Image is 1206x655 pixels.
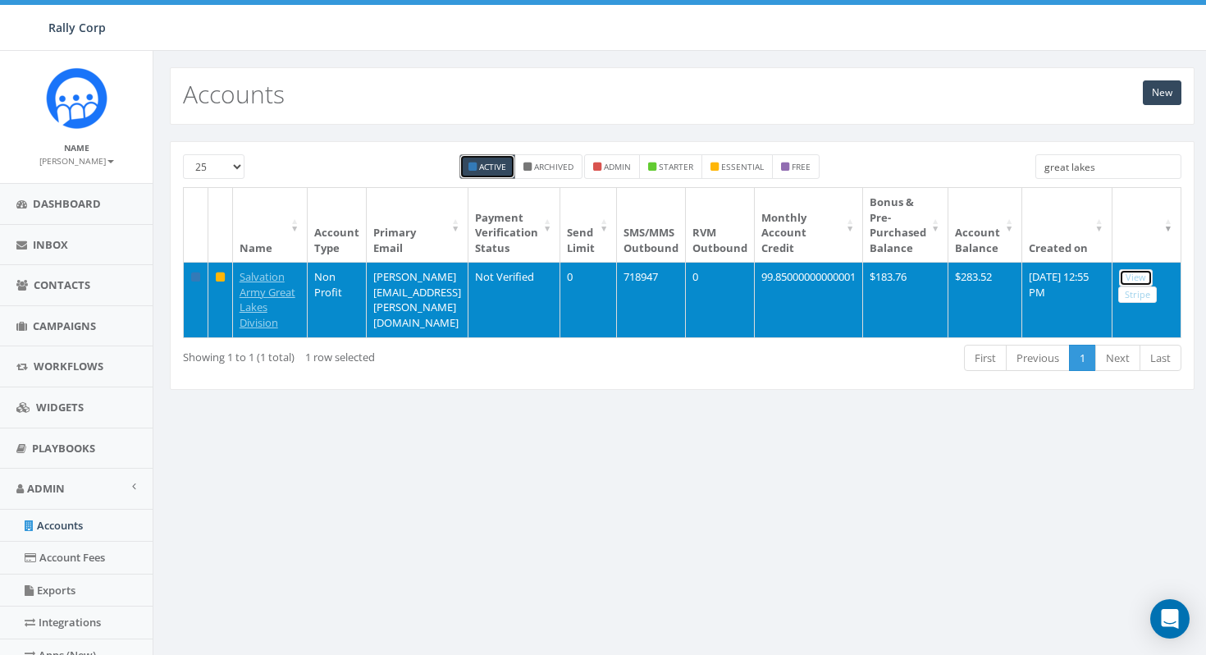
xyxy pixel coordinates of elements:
a: 1 [1069,345,1096,372]
a: Last [1140,345,1181,372]
th: RVM Outbound [686,188,755,262]
small: Archived [534,161,573,172]
small: essential [721,161,764,172]
a: Salvation Army Great Lakes Division [240,269,295,330]
h2: Accounts [183,80,285,108]
span: Widgets [36,400,84,415]
span: Workflows [34,359,103,373]
span: Playbooks [32,441,95,456]
div: Showing 1 to 1 (1 total) [183,343,585,365]
small: admin [604,161,631,172]
th: Account Type [308,188,367,262]
small: Active [479,161,506,172]
td: 0 [560,262,617,337]
a: New [1143,80,1181,105]
th: Bonus &amp; Pre-Purchased Balance: activate to sort column ascending [863,188,948,262]
th: Send Limit: activate to sort column ascending [560,188,617,262]
img: Icon_1.png [46,67,107,129]
th: Account Balance: activate to sort column ascending [948,188,1022,262]
td: $283.52 [948,262,1022,337]
td: Non Profit [308,262,367,337]
a: [PERSON_NAME] [39,153,114,167]
span: Dashboard [33,196,101,211]
span: Contacts [34,277,90,292]
span: Inbox [33,237,68,252]
input: Type to search [1035,154,1181,179]
small: Name [64,142,89,153]
span: Rally Corp [48,20,106,35]
td: 718947 [617,262,686,337]
small: [PERSON_NAME] [39,155,114,167]
small: free [792,161,811,172]
th: Primary Email : activate to sort column ascending [367,188,468,262]
span: Campaigns [33,318,96,333]
a: Next [1095,345,1140,372]
td: Not Verified [468,262,560,337]
th: Name: activate to sort column ascending [233,188,308,262]
small: starter [659,161,693,172]
a: View [1119,269,1153,286]
th: SMS/MMS Outbound [617,188,686,262]
th: Created on: activate to sort column ascending [1022,188,1112,262]
a: Previous [1006,345,1070,372]
td: 0 [686,262,755,337]
span: 1 row selected [305,350,375,364]
td: 99.85000000000001 [755,262,863,337]
td: $183.76 [863,262,948,337]
a: First [964,345,1007,372]
td: [PERSON_NAME][EMAIL_ADDRESS][PERSON_NAME][DOMAIN_NAME] [367,262,468,337]
div: Open Intercom Messenger [1150,599,1190,639]
th: Payment Verification Status : activate to sort column ascending [468,188,560,262]
th: Monthly Account Credit: activate to sort column ascending [755,188,863,262]
a: Stripe [1118,286,1157,304]
td: [DATE] 12:55 PM [1022,262,1112,337]
span: Admin [27,481,65,496]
